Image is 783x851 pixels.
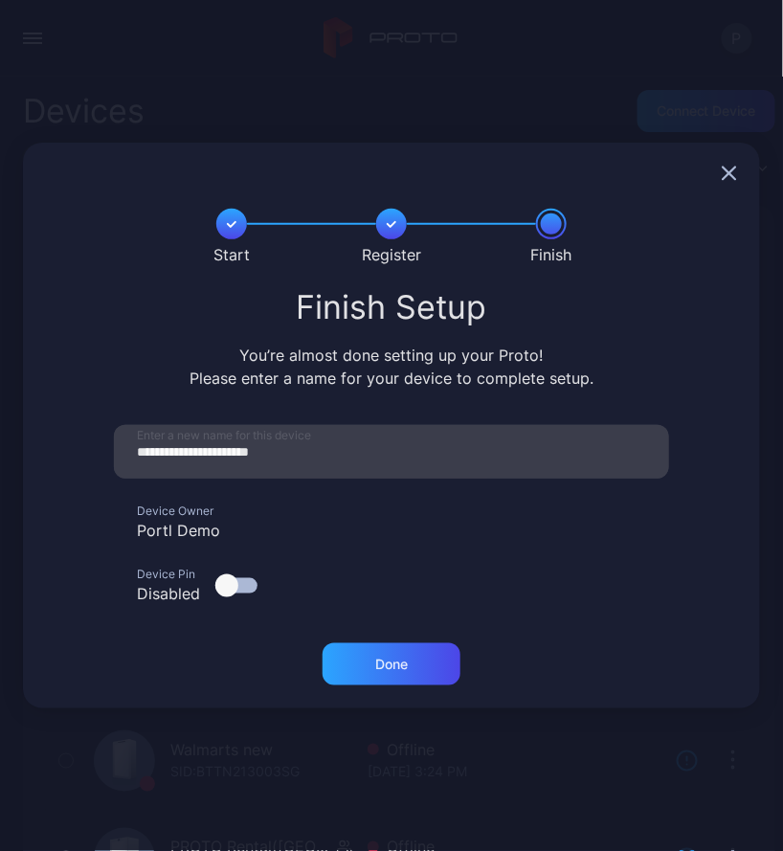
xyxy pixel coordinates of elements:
div: Start [213,243,250,266]
div: You’re almost done setting up your Proto! [165,344,619,367]
div: Device Owner [114,504,669,519]
div: Disabled [114,582,200,605]
div: Please enter a name for your device to complete setup. [165,367,619,390]
div: Finish [530,243,571,266]
div: Finish Setup [46,290,737,325]
div: Register [362,243,421,266]
div: Done [375,657,408,672]
div: Portl Demo [114,519,669,542]
button: Done [323,643,460,685]
div: Device Pin [114,567,200,582]
input: Enter a new name for this device [114,425,669,479]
